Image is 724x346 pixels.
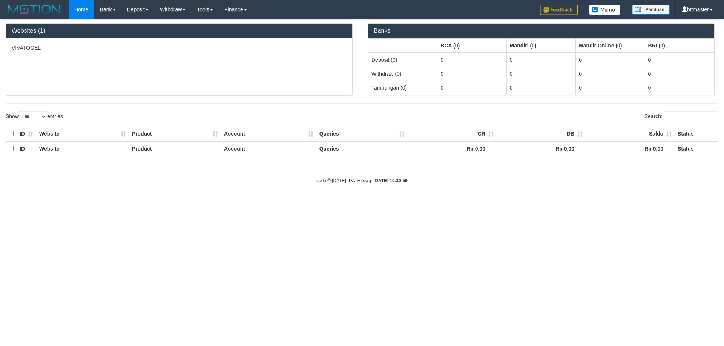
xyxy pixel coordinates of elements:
td: 0 [437,81,506,95]
td: 0 [645,53,714,67]
th: Website [36,127,129,141]
td: 0 [645,67,714,81]
label: Show entries [6,111,63,122]
td: 0 [506,67,575,81]
td: 0 [645,81,714,95]
img: panduan.png [632,5,670,15]
img: Button%20Memo.svg [589,5,621,15]
th: Queries [316,141,408,156]
th: Status [675,127,718,141]
th: Product [129,141,221,156]
th: Product [129,127,221,141]
td: Withdraw (0) [368,67,437,81]
img: MOTION_logo.png [6,4,63,15]
th: Group: activate to sort column ascending [576,38,645,53]
small: code © [DATE]-[DATE] dwg | [316,178,408,183]
th: Status [675,141,718,156]
th: Group: activate to sort column ascending [368,38,437,53]
td: Tampungan (0) [368,81,437,95]
h3: Websites (1) [12,27,347,34]
td: 0 [576,67,645,81]
strong: [DATE] 10:30:59 [374,178,408,183]
th: CR [408,127,497,141]
th: Rp 0,00 [586,141,675,156]
th: Account [221,127,316,141]
th: ID [17,127,36,141]
td: 0 [437,67,506,81]
td: Deposit (0) [368,53,437,67]
td: 0 [506,81,575,95]
th: Group: activate to sort column ascending [506,38,575,53]
select: Showentries [19,111,47,122]
label: Search: [644,111,718,122]
th: Account [221,141,316,156]
td: 0 [576,81,645,95]
th: Queries [316,127,408,141]
th: Rp 0,00 [497,141,586,156]
th: Saldo [586,127,675,141]
td: 0 [576,53,645,67]
th: Group: activate to sort column ascending [645,38,714,53]
p: VIVATOGEL [12,44,347,52]
th: Website [36,141,129,156]
th: ID [17,141,36,156]
th: Rp 0,00 [408,141,497,156]
input: Search: [665,111,718,122]
td: 0 [437,53,506,67]
th: DB [497,127,586,141]
img: Feedback.jpg [540,5,578,15]
th: Group: activate to sort column ascending [437,38,506,53]
h3: Banks [374,27,709,34]
td: 0 [506,53,575,67]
